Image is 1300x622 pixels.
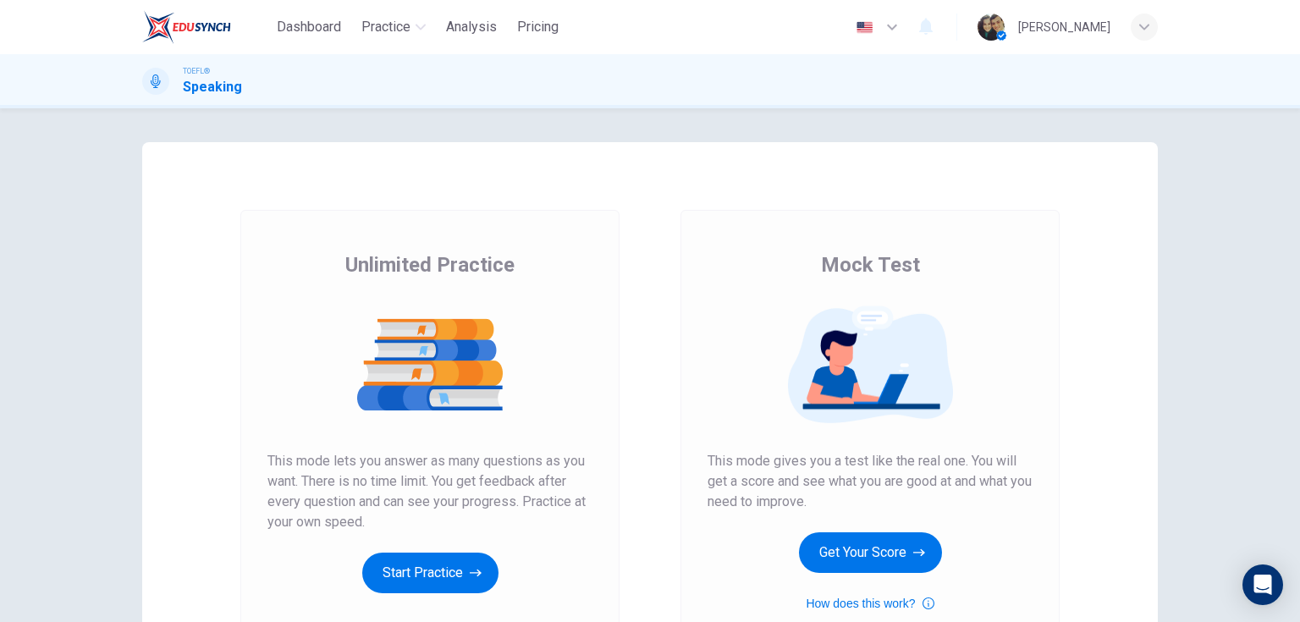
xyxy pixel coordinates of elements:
span: Dashboard [277,17,341,37]
span: Practice [361,17,410,37]
button: How does this work? [806,593,934,614]
img: en [854,21,875,34]
img: Profile picture [978,14,1005,41]
button: Practice [355,12,432,42]
button: Get Your Score [799,532,942,573]
span: Analysis [446,17,497,37]
button: Dashboard [270,12,348,42]
img: EduSynch logo [142,10,231,44]
span: Mock Test [821,251,920,278]
button: Start Practice [362,553,499,593]
h1: Speaking [183,77,242,97]
div: [PERSON_NAME] [1018,17,1110,37]
span: This mode gives you a test like the real one. You will get a score and see what you are good at a... [708,451,1033,512]
span: Unlimited Practice [345,251,515,278]
span: This mode lets you answer as many questions as you want. There is no time limit. You get feedback... [267,451,592,532]
button: Analysis [439,12,504,42]
span: Pricing [517,17,559,37]
a: EduSynch logo [142,10,270,44]
div: Open Intercom Messenger [1242,564,1283,605]
button: Pricing [510,12,565,42]
span: TOEFL® [183,65,210,77]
